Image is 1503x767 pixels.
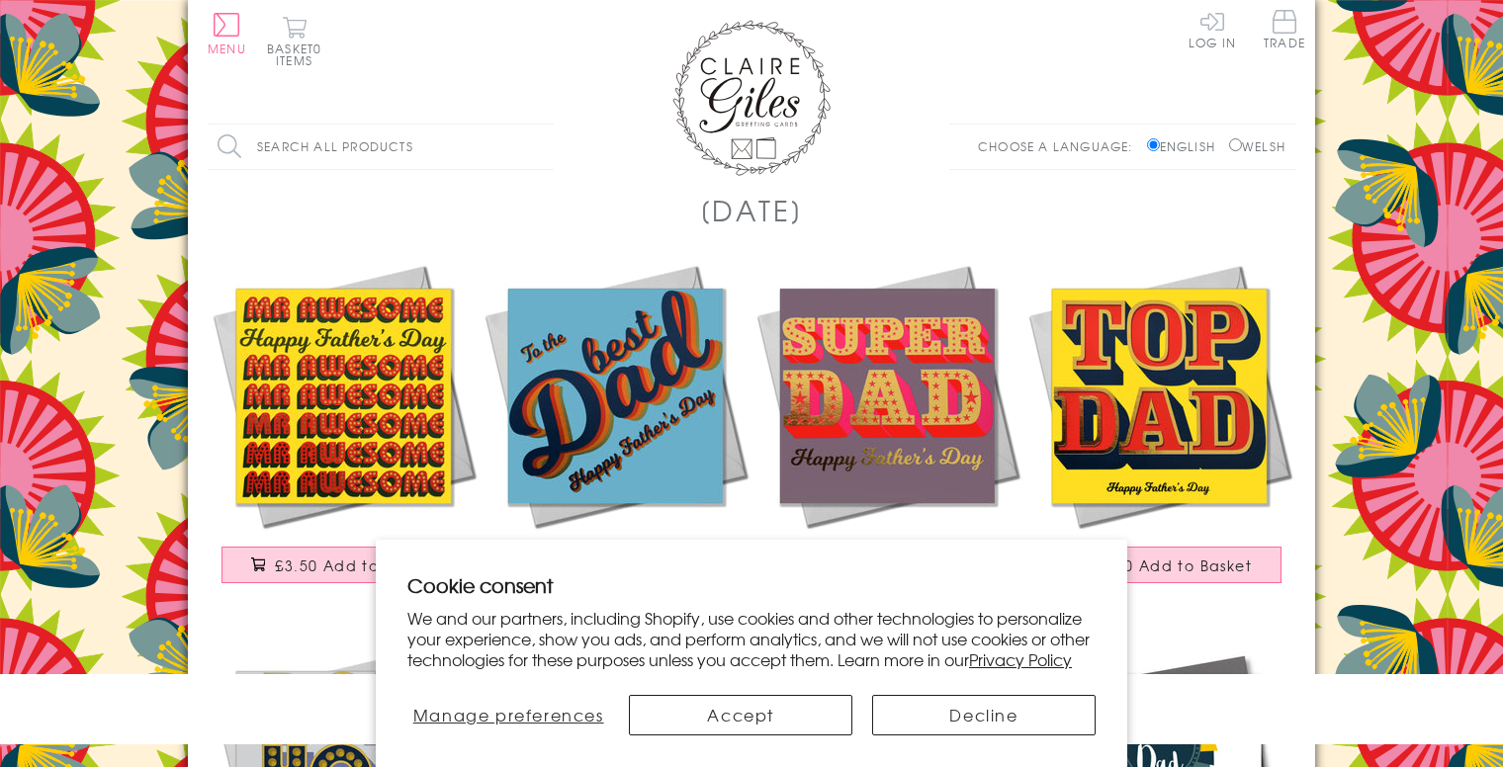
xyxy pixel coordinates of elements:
[751,260,1023,532] img: Father's Day Card, Super Dad, text foiled in shiny gold
[872,695,1096,735] button: Decline
[1189,10,1236,48] a: Log In
[413,703,604,726] span: Manage preferences
[700,190,804,230] h1: [DATE]
[276,40,321,69] span: 0 items
[1037,547,1282,583] button: £3.50 Add to Basket
[480,260,751,603] a: Father's Day Card, Best Dad, text foiled in shiny gold £3.50 Add to Basket
[672,20,831,176] img: Claire Giles Greetings Cards
[267,16,321,66] button: Basket0 items
[969,647,1072,671] a: Privacy Policy
[208,125,554,169] input: Search all products
[1023,260,1295,603] a: Father's Day Card, Top Dad, text foiled in shiny gold £3.50 Add to Basket
[1147,138,1160,151] input: English
[1229,137,1285,155] label: Welsh
[1229,138,1242,151] input: Welsh
[407,608,1096,669] p: We and our partners, including Shopify, use cookies and other technologies to personalize your ex...
[208,13,246,54] button: Menu
[407,695,609,735] button: Manage preferences
[221,547,467,583] button: £3.50 Add to Basket
[208,260,480,532] img: Father's Day Card, Mr Awesome, text foiled in shiny gold
[275,555,436,575] span: £3.50 Add to Basket
[1147,137,1225,155] label: English
[1091,555,1252,575] span: £3.50 Add to Basket
[480,260,751,532] img: Father's Day Card, Best Dad, text foiled in shiny gold
[629,695,852,735] button: Accept
[1264,10,1305,48] span: Trade
[751,260,1023,603] a: Father's Day Card, Super Dad, text foiled in shiny gold £3.50 Add to Basket
[1023,260,1295,532] img: Father's Day Card, Top Dad, text foiled in shiny gold
[1264,10,1305,52] a: Trade
[978,137,1143,155] p: Choose a language:
[407,571,1096,599] h2: Cookie consent
[208,40,246,57] span: Menu
[534,125,554,169] input: Search
[208,260,480,603] a: Father's Day Card, Mr Awesome, text foiled in shiny gold £3.50 Add to Basket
